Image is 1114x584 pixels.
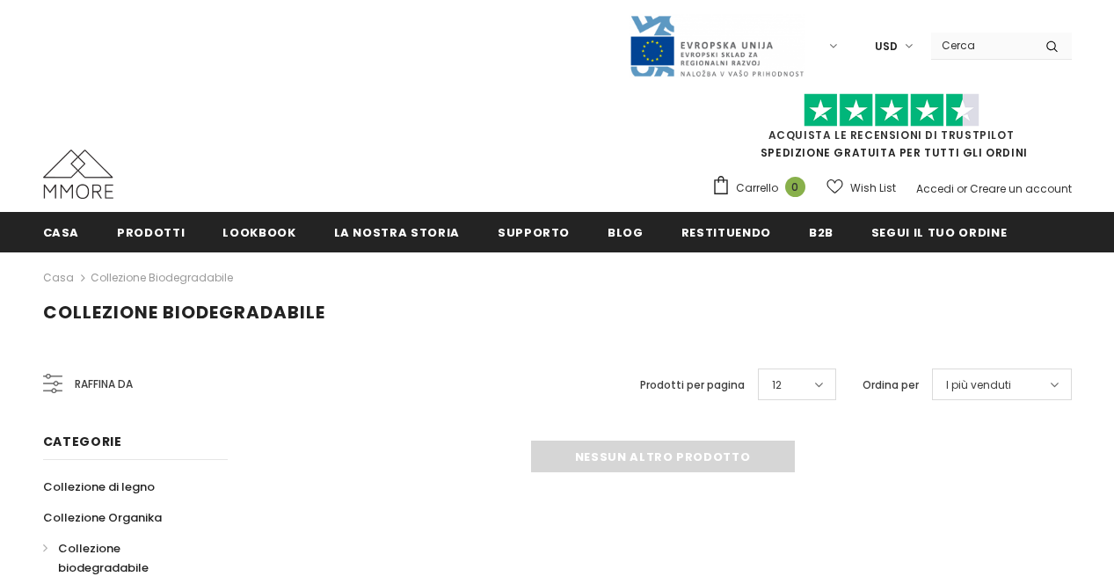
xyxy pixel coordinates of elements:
[43,502,162,533] a: Collezione Organika
[871,212,1007,252] a: Segui il tuo ordine
[629,14,805,78] img: Javni Razpis
[43,212,80,252] a: Casa
[43,224,80,241] span: Casa
[43,433,122,450] span: Categorie
[608,212,644,252] a: Blog
[629,38,805,53] a: Javni Razpis
[768,128,1015,142] a: Acquista le recensioni di TrustPilot
[970,181,1072,196] a: Creare un account
[58,540,149,576] span: Collezione biodegradabile
[43,300,325,325] span: Collezione biodegradabile
[640,376,745,394] label: Prodotti per pagina
[334,212,460,252] a: La nostra storia
[681,212,771,252] a: Restituendo
[498,212,570,252] a: supporto
[871,224,1007,241] span: Segui il tuo ordine
[91,270,233,285] a: Collezione biodegradabile
[681,224,771,241] span: Restituendo
[711,175,814,201] a: Carrello 0
[809,212,834,252] a: B2B
[43,267,74,288] a: Casa
[334,224,460,241] span: La nostra storia
[608,224,644,241] span: Blog
[498,224,570,241] span: supporto
[785,177,805,197] span: 0
[809,224,834,241] span: B2B
[711,101,1072,160] span: SPEDIZIONE GRATUITA PER TUTTI GLI ORDINI
[931,33,1032,58] input: Search Site
[75,375,133,394] span: Raffina da
[826,172,896,203] a: Wish List
[946,376,1011,394] span: I più venduti
[43,150,113,199] img: Casi MMORE
[43,478,155,495] span: Collezione di legno
[875,38,898,55] span: USD
[222,224,295,241] span: Lookbook
[43,533,208,583] a: Collezione biodegradabile
[117,224,185,241] span: Prodotti
[43,509,162,526] span: Collezione Organika
[957,181,967,196] span: or
[772,376,782,394] span: 12
[736,179,778,197] span: Carrello
[863,376,919,394] label: Ordina per
[43,471,155,502] a: Collezione di legno
[850,179,896,197] span: Wish List
[804,93,979,128] img: Fidati di Pilot Stars
[222,212,295,252] a: Lookbook
[916,181,954,196] a: Accedi
[117,212,185,252] a: Prodotti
